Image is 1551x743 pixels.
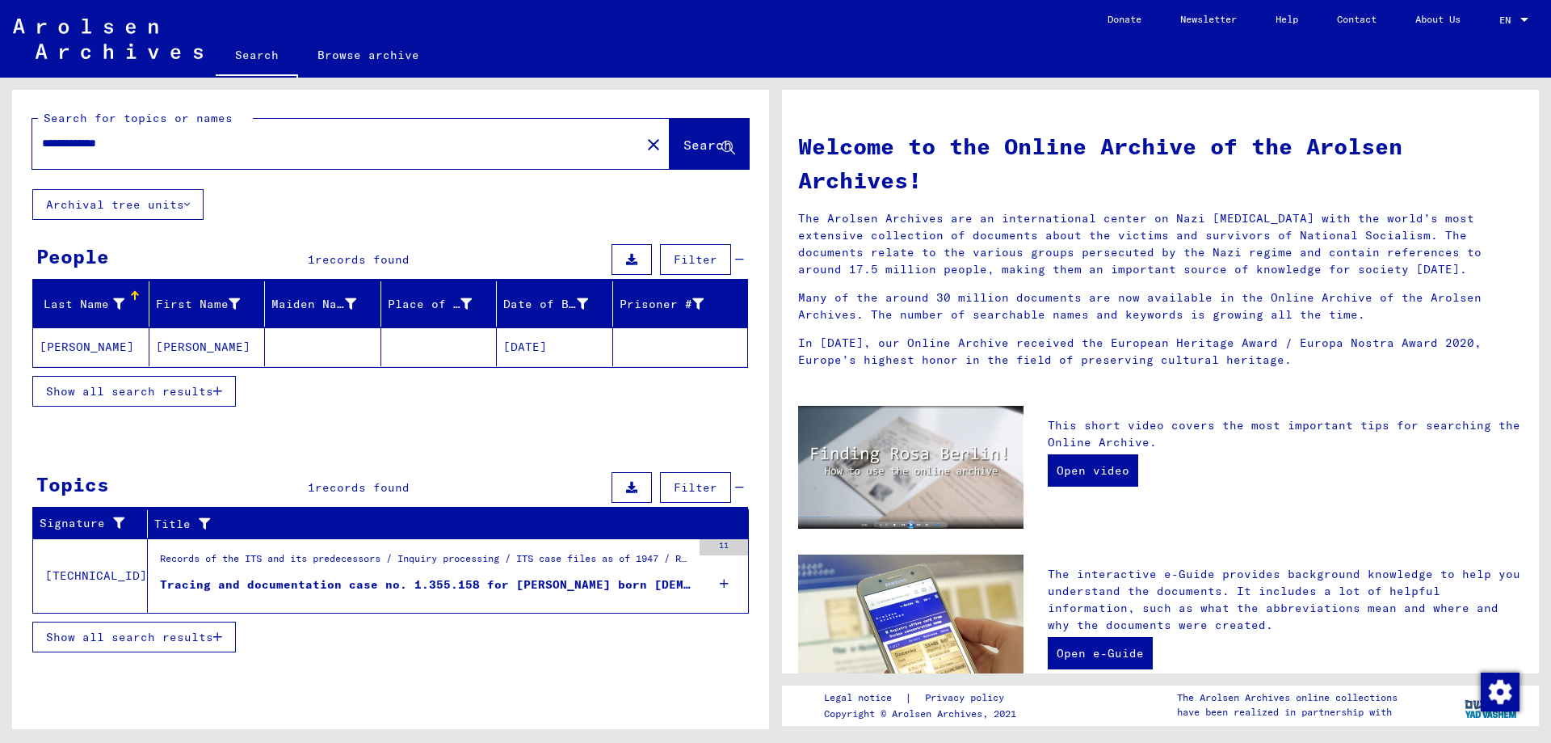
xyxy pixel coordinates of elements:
p: Many of the around 30 million documents are now available in the Online Archive of the Arolsen Ar... [798,289,1523,323]
div: Last Name [40,291,149,317]
button: Filter [660,244,731,275]
div: People [36,242,109,271]
button: Show all search results [32,376,236,407]
p: The interactive e-Guide provides background knowledge to help you understand the documents. It in... [1048,566,1523,634]
img: video.jpg [798,406,1023,529]
mat-label: Search for topics or names [44,111,233,125]
h1: Welcome to the Online Archive of the Arolsen Archives! [798,129,1523,197]
button: Clear [637,128,670,160]
button: Archival tree units [32,189,204,220]
div: First Name [156,296,241,313]
div: Signature [40,515,127,532]
p: This short video covers the most important tips for searching the Online Archive. [1048,417,1523,451]
p: The Arolsen Archives are an international center on Nazi [MEDICAL_DATA] with the world’s most ext... [798,210,1523,278]
div: 11 [700,539,748,555]
a: Privacy policy [912,690,1023,707]
mat-header-cell: Place of Birth [381,281,498,327]
span: records found [315,252,410,267]
div: | [824,690,1023,707]
img: Zustimmung ändern [1481,673,1519,711]
div: First Name [156,291,265,317]
div: Signature [40,511,147,537]
div: Records of the ITS and its predecessors / Inquiry processing / ITS case files as of 1947 / Reposi... [160,551,691,574]
div: Title [154,511,729,537]
a: Open video [1048,454,1138,487]
div: Topics [36,470,109,499]
button: Filter [660,472,731,503]
mat-header-cell: First Name [149,281,266,327]
mat-header-cell: Last Name [33,281,149,327]
p: In [DATE], our Online Archive received the European Heritage Award / Europa Nostra Award 2020, Eu... [798,335,1523,369]
button: Search [670,119,749,169]
img: Arolsen_neg.svg [13,19,203,59]
div: Tracing and documentation case no. 1.355.158 for [PERSON_NAME] born [DEMOGRAPHIC_DATA] [160,576,691,593]
p: have been realized in partnership with [1177,705,1398,720]
mat-cell: [DATE] [497,327,613,366]
span: records found [315,480,410,495]
a: Search [216,36,298,78]
button: Show all search results [32,622,236,652]
a: Open e-Guide [1048,637,1153,669]
a: Legal notice [824,690,905,707]
p: The Arolsen Archives online collections [1177,690,1398,705]
div: Last Name [40,296,124,313]
div: Place of Birth [388,291,497,317]
mat-header-cell: Maiden Name [265,281,381,327]
div: Place of Birth [388,296,473,313]
div: Prisoner # [620,296,704,313]
mat-cell: [PERSON_NAME] [149,327,266,366]
mat-cell: [PERSON_NAME] [33,327,149,366]
mat-select-trigger: EN [1499,14,1511,26]
td: [TECHNICAL_ID] [33,538,148,613]
img: yv_logo.png [1461,685,1522,725]
div: Date of Birth [503,291,612,317]
div: Maiden Name [271,296,356,313]
mat-icon: close [644,135,663,154]
a: Browse archive [298,36,439,74]
div: Prisoner # [620,291,729,317]
mat-header-cell: Prisoner # [613,281,748,327]
div: Date of Birth [503,296,588,313]
span: 1 [308,252,315,267]
p: Copyright © Arolsen Archives, 2021 [824,707,1023,721]
span: Search [683,137,732,153]
div: Title [154,516,708,533]
span: Show all search results [46,384,213,399]
span: Filter [674,480,717,495]
div: Maiden Name [271,291,380,317]
span: Filter [674,252,717,267]
img: eguide.jpg [798,555,1023,705]
span: Show all search results [46,630,213,644]
mat-header-cell: Date of Birth [497,281,613,327]
span: 1 [308,480,315,495]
